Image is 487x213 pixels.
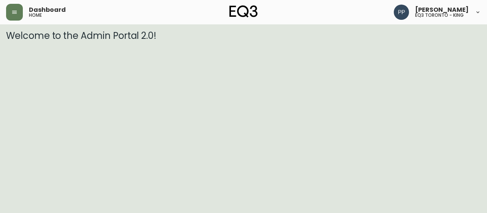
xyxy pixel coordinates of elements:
span: [PERSON_NAME] [415,7,469,13]
h5: eq3 toronto - king [415,13,464,18]
span: Dashboard [29,7,66,13]
img: logo [229,5,258,18]
img: 93ed64739deb6bac3372f15ae91c6632 [394,5,409,20]
h3: Welcome to the Admin Portal 2.0! [6,30,481,41]
h5: home [29,13,42,18]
